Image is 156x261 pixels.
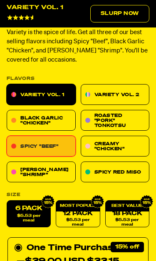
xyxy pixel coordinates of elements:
[81,84,150,105] a: Variety Vol. 2
[7,136,76,157] a: Spicy "Beef"
[91,195,104,208] img: IMG_9632.png
[7,76,149,81] p: Flavors
[11,214,46,223] span: $5.53 per meal
[7,5,63,10] div: Variety Vol. 1
[7,192,149,197] label: Size
[42,195,55,208] img: IMG_9632.png
[81,162,150,182] a: Spicy Red Miso
[90,5,149,22] a: Slurp Now
[39,15,70,20] span: 4643 Reviews
[7,200,51,227] label: 6 Pack
[60,218,95,227] span: $5.53 per meal
[7,162,76,182] a: [PERSON_NAME] "Shrimp"
[110,218,145,227] span: $5.53 per meal
[7,28,149,65] p: Variety is the spice of life. Get all three of our best selling flavors including Spicy "Beef", B...
[105,200,149,227] a: 18 Pack$5.53 per meal
[56,200,100,227] a: 12 Pack$5.53 per meal
[81,110,150,131] a: Roasted "Pork" Tonkotsu
[7,84,76,105] a: Variety Vol. 1
[140,195,153,208] img: IMG_9632.png
[81,136,150,157] a: Creamy "Chicken"
[7,110,76,131] a: Black Garlic "Chicken"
